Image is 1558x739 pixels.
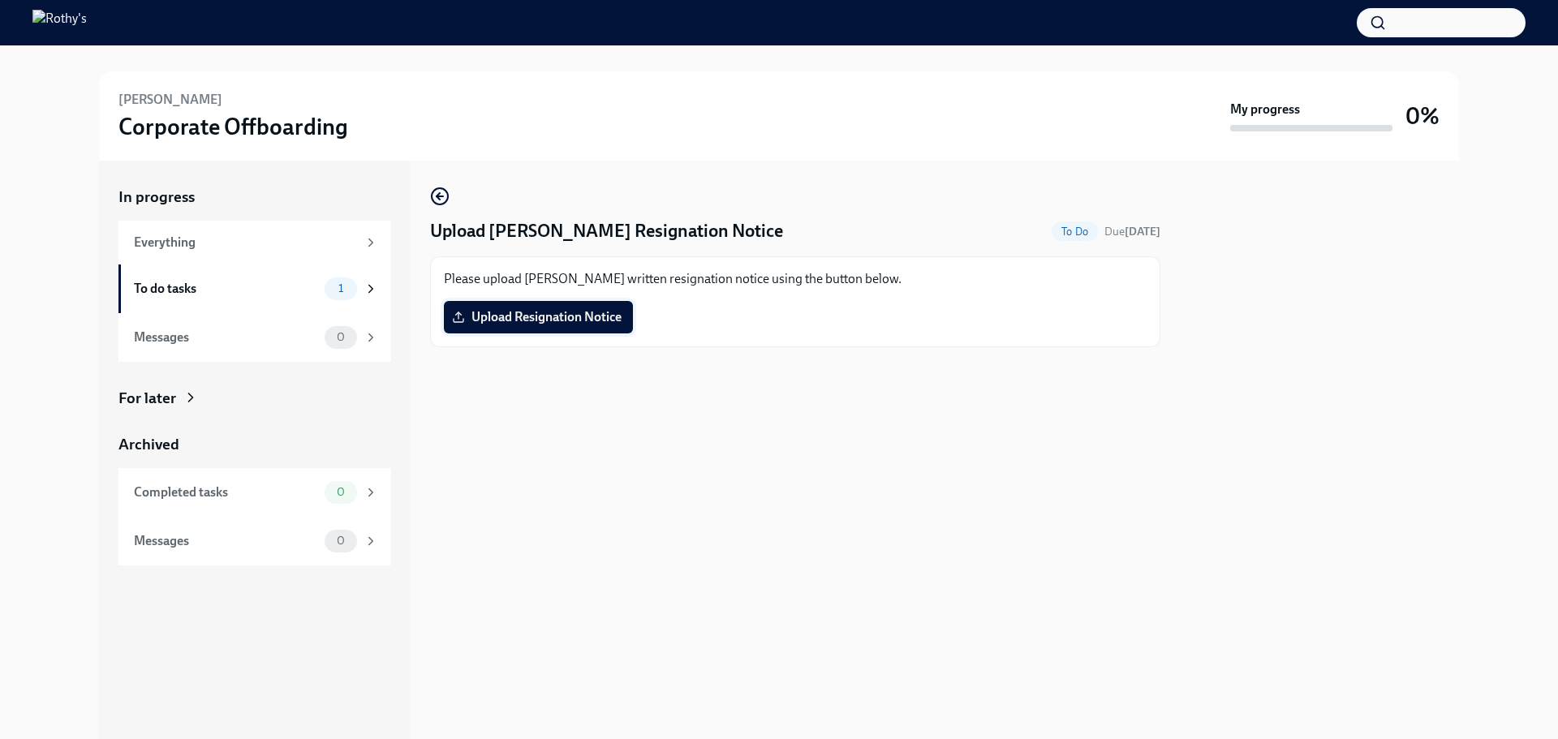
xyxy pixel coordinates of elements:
[118,221,391,264] a: Everything
[329,282,353,294] span: 1
[134,329,318,346] div: Messages
[118,388,176,409] div: For later
[444,301,633,333] label: Upload Resignation Notice
[1405,101,1440,131] h3: 0%
[118,313,391,362] a: Messages0
[118,264,391,313] a: To do tasks1
[32,10,87,36] img: Rothy's
[1125,225,1160,238] strong: [DATE]
[118,187,391,208] a: In progress
[444,270,1147,288] p: Please upload [PERSON_NAME] written resignation notice using the button below.
[118,388,391,409] a: For later
[327,486,355,498] span: 0
[118,468,391,517] a: Completed tasks0
[134,483,318,501] div: Completed tasks
[327,535,355,547] span: 0
[430,219,783,243] h4: Upload [PERSON_NAME] Resignation Notice
[118,434,391,455] a: Archived
[118,91,222,109] h6: [PERSON_NAME]
[118,517,391,565] a: Messages0
[1104,225,1160,238] span: Due
[327,331,355,343] span: 0
[455,309,622,325] span: Upload Resignation Notice
[118,112,348,141] h3: Corporate Offboarding
[1052,226,1098,238] span: To Do
[134,280,318,298] div: To do tasks
[134,532,318,550] div: Messages
[1230,101,1300,118] strong: My progress
[1104,224,1160,239] span: September 25th, 2025 09:00
[134,234,357,251] div: Everything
